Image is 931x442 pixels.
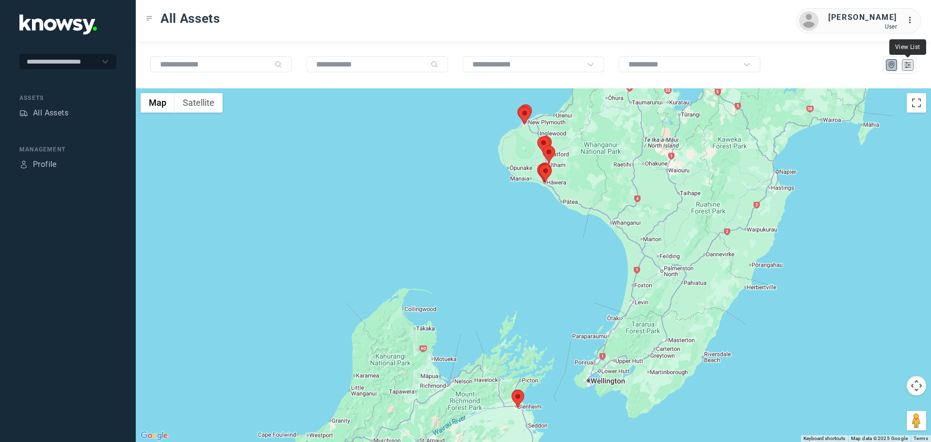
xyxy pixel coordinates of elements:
[851,436,908,441] span: Map data ©2025 Google
[19,145,116,154] div: Management
[828,12,897,23] div: [PERSON_NAME]
[887,61,896,69] div: Map
[803,435,845,442] button: Keyboard shortcuts
[138,429,170,442] img: Google
[19,94,116,102] div: Assets
[33,159,57,170] div: Profile
[19,109,28,117] div: Assets
[161,10,220,27] span: All Assets
[907,376,926,395] button: Map camera controls
[19,15,97,34] img: Application Logo
[274,61,282,68] div: Search
[19,160,28,169] div: Profile
[895,44,920,50] span: View List
[907,16,917,24] tspan: ...
[138,429,170,442] a: Open this area in Google Maps (opens a new window)
[19,159,57,170] a: ProfileProfile
[828,23,897,30] div: User
[431,61,438,68] div: Search
[33,107,68,119] div: All Assets
[141,93,175,113] button: Show street map
[903,61,912,69] div: List
[907,411,926,430] button: Drag Pegman onto the map to open Street View
[799,11,819,31] img: avatar.png
[907,93,926,113] button: Toggle fullscreen view
[175,93,223,113] button: Show satellite imagery
[914,436,928,441] a: Terms (opens in new tab)
[19,107,68,119] a: AssetsAll Assets
[907,15,918,26] div: :
[907,15,918,28] div: :
[146,15,153,22] div: Toggle Menu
